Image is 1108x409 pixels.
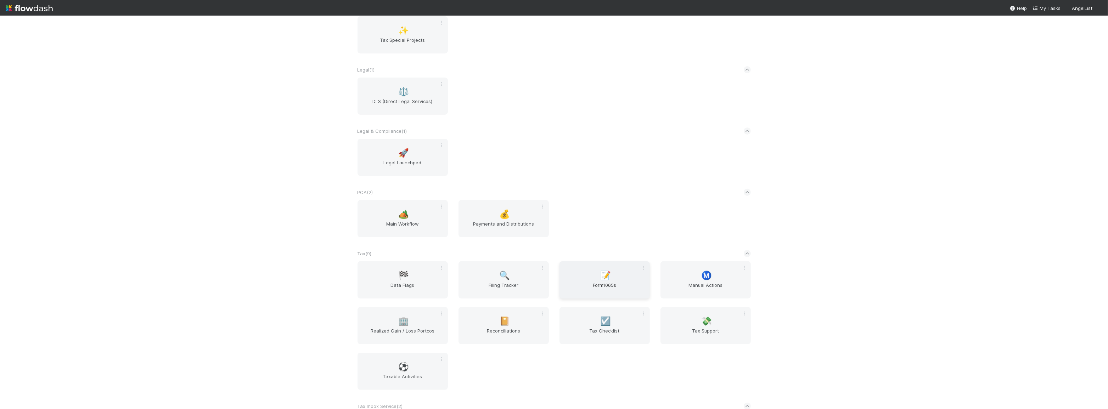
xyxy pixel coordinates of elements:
span: Main Workflow [360,220,445,234]
a: 🚀Legal Launchpad [358,139,448,176]
span: ☑️ [600,317,611,326]
span: ⚖️ [398,87,409,96]
span: Tax Special Projects [360,36,445,51]
span: Legal Launchpad [360,159,445,173]
a: 📝Form1065s [559,261,650,299]
span: Taxable Activities [360,373,445,387]
span: PCA ( 2 ) [358,189,373,195]
span: DLS (Direct Legal Services) [360,98,445,112]
img: logo-inverted-e16ddd16eac7371096b0.svg [6,2,53,14]
a: 🔍Filing Tracker [459,261,549,299]
a: ⚽Taxable Activities [358,353,448,390]
span: Filing Tracker [461,282,546,296]
span: ✨ [398,26,409,35]
span: 🚀 [398,148,409,158]
a: 🏢Realized Gain / Loss Portcos [358,307,448,344]
span: 🏢 [398,317,409,326]
span: 🏁 [398,271,409,280]
span: ⚽ [398,362,409,371]
span: 📝 [600,271,611,280]
img: avatar_85833754-9fc2-4f19-a44b-7938606ee299.png [1095,5,1102,12]
span: AngelList [1072,5,1092,11]
a: 💰Payments and Distributions [459,200,549,237]
a: Ⓜ️Manual Actions [660,261,751,299]
a: 📔Reconciliations [459,307,549,344]
span: Tax Inbox Service ( 2 ) [358,403,403,409]
a: 🏁Data Flags [358,261,448,299]
span: Tax Checklist [562,327,647,341]
span: Form1065s [562,282,647,296]
span: Ⓜ️ [701,271,712,280]
span: My Tasks [1033,5,1061,11]
a: ✨Tax Special Projects [358,16,448,53]
span: Data Flags [360,282,445,296]
span: 🏕️ [398,210,409,219]
span: Tax Support [663,327,748,341]
span: 💰 [499,210,510,219]
a: ☑️Tax Checklist [559,307,650,344]
span: Legal ( 1 ) [358,67,375,73]
a: My Tasks [1033,5,1061,12]
a: ⚖️DLS (Direct Legal Services) [358,78,448,115]
span: Tax ( 9 ) [358,251,372,256]
span: Reconciliations [461,327,546,341]
span: Manual Actions [663,282,748,296]
a: 💸Tax Support [660,307,751,344]
span: 🔍 [499,271,510,280]
div: Help [1010,5,1027,12]
span: Realized Gain / Loss Portcos [360,327,445,341]
span: 💸 [701,317,712,326]
span: 📔 [499,317,510,326]
span: Legal & Compliance ( 1 ) [358,128,407,134]
a: 🏕️Main Workflow [358,200,448,237]
span: Payments and Distributions [461,220,546,234]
